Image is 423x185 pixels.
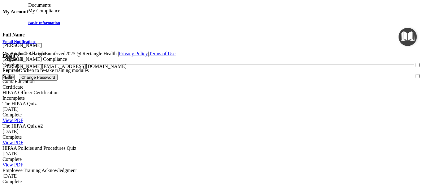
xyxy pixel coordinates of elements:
[149,51,176,56] a: Terms of Use
[2,101,37,106] span: The HIPAA Quiz
[2,151,421,157] div: [DATE]
[2,162,23,167] a: View PDF
[2,145,76,151] span: HIPAA Policies and Procedures Quiz
[2,79,421,84] div: Cont. Education
[2,62,421,68] div: Training
[28,8,60,13] span: My Compliance
[2,68,421,73] div: Expires On
[119,51,148,56] a: Privacy Policy
[2,43,421,48] p: [PERSON_NAME]
[399,28,417,46] button: Open Resource Center
[19,74,58,81] button: Change Password
[2,112,421,118] div: Complete
[2,95,421,101] div: Incomplete
[2,73,421,79] div: Status
[2,179,421,184] div: Complete
[2,90,59,95] span: HIPAA Officer Certification
[2,168,77,173] span: Employee Training Acknowledgment
[2,129,421,134] div: [DATE]
[2,39,421,44] a: Email Notifications
[2,9,28,15] h4: My Account
[2,20,421,25] a: Basic Information
[2,51,421,57] div: Copyright © All rights reserved 2025 @ Rectangle Health | |
[2,57,421,62] div: [PERSON_NAME] Compliance
[2,107,421,112] div: [DATE]
[2,84,421,90] div: Certificate
[2,157,421,162] div: Complete
[2,173,421,179] div: [DATE]
[2,134,421,140] div: Complete
[2,32,25,37] b: Full Name
[2,140,23,145] a: View PDF
[2,123,43,128] span: The HIPAA Quiz #2
[2,118,23,123] a: View PDF
[2,2,421,8] div: Documents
